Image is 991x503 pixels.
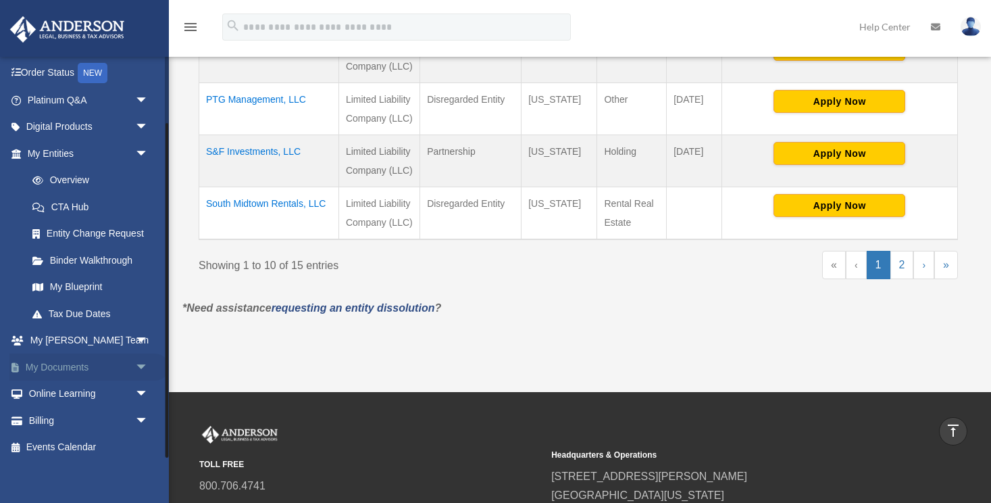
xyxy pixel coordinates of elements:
[9,327,169,354] a: My [PERSON_NAME] Teamarrow_drop_down
[773,194,905,217] button: Apply Now
[78,63,107,83] div: NEW
[9,114,169,141] a: Digital Productsarrow_drop_down
[338,135,420,187] td: Limited Liability Company (LLC)
[945,423,961,439] i: vertical_align_top
[19,247,162,274] a: Binder Walkthrough
[420,187,522,239] td: Disregarded Entity
[135,114,162,141] span: arrow_drop_down
[135,140,162,168] span: arrow_drop_down
[9,59,169,87] a: Order StatusNEW
[667,135,722,187] td: [DATE]
[6,16,128,43] img: Anderson Advisors Platinum Portal
[773,142,905,165] button: Apply Now
[597,187,667,239] td: Rental Real Estate
[939,417,967,446] a: vertical_align_top
[9,140,162,167] a: My Entitiesarrow_drop_down
[420,82,522,135] td: Disregarded Entity
[182,24,199,35] a: menu
[551,448,894,462] small: Headquarters & Operations
[135,381,162,408] span: arrow_drop_down
[135,327,162,355] span: arrow_drop_down
[182,302,441,314] em: *Need assistance ?
[182,19,199,35] i: menu
[199,135,339,187] td: S&F Investments, LLC
[420,135,522,187] td: Partnership
[597,82,667,135] td: Other
[9,87,169,114] a: Platinum Q&Aarrow_drop_down
[846,251,867,279] a: Previous
[934,251,958,279] a: Last
[272,302,435,314] a: requesting an entity dissolution
[9,381,169,408] a: Online Learningarrow_drop_down
[522,82,597,135] td: [US_STATE]
[199,480,265,492] a: 800.706.4741
[773,90,905,113] button: Apply Now
[961,17,981,37] img: User Pic
[135,87,162,114] span: arrow_drop_down
[199,187,339,239] td: South Midtown Rentals, LLC
[338,82,420,135] td: Limited Liability Company (LLC)
[822,251,846,279] a: First
[19,274,162,301] a: My Blueprint
[19,193,162,220] a: CTA Hub
[551,489,724,501] a: [GEOGRAPHIC_DATA][US_STATE]
[135,407,162,435] span: arrow_drop_down
[9,434,169,461] a: Events Calendar
[9,407,169,434] a: Billingarrow_drop_down
[19,167,155,194] a: Overview
[338,187,420,239] td: Limited Liability Company (LLC)
[522,135,597,187] td: [US_STATE]
[199,251,568,275] div: Showing 1 to 10 of 15 entries
[597,135,667,187] td: Holding
[199,82,339,135] td: PTG Management, LLC
[199,426,280,444] img: Anderson Advisors Platinum Portal
[913,251,934,279] a: Next
[19,300,162,327] a: Tax Due Dates
[522,187,597,239] td: [US_STATE]
[19,220,162,247] a: Entity Change Request
[199,458,542,472] small: TOLL FREE
[551,471,747,482] a: [STREET_ADDRESS][PERSON_NAME]
[226,18,240,33] i: search
[867,251,890,279] a: 1
[135,354,162,381] span: arrow_drop_down
[667,82,722,135] td: [DATE]
[890,251,914,279] a: 2
[9,354,169,381] a: My Documentsarrow_drop_down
